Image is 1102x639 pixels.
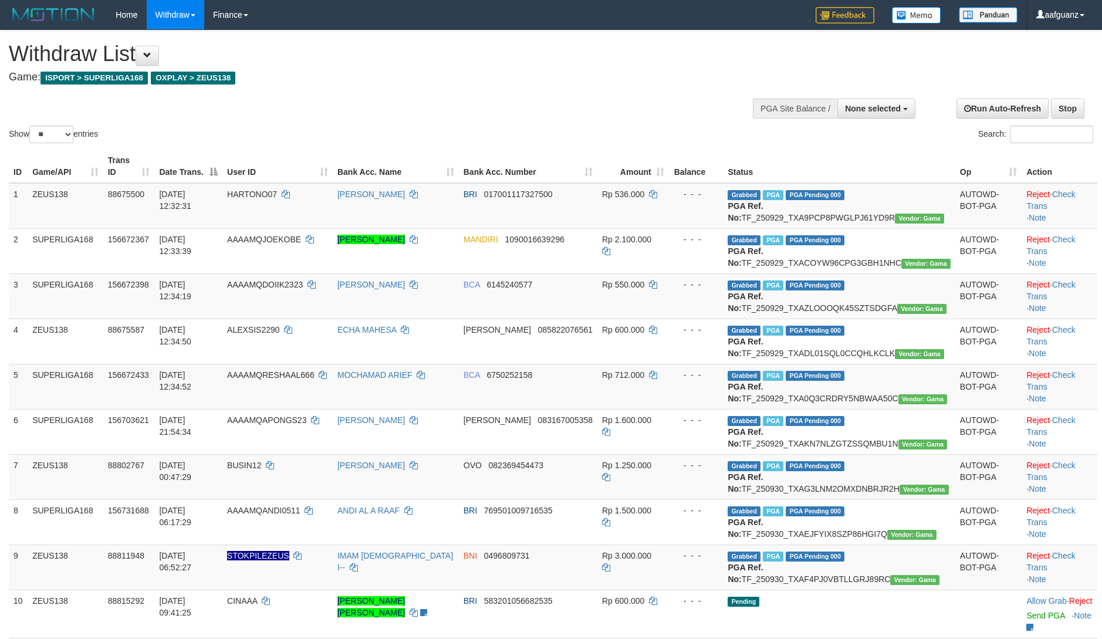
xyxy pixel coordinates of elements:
a: MOCHAMAD ARIEF [337,370,413,380]
span: ALEXSIS2290 [227,325,280,334]
a: IMAM [DEMOGRAPHIC_DATA] I-- [337,551,453,572]
a: Stop [1051,99,1084,119]
b: PGA Ref. No: [728,246,763,268]
td: ZEUS138 [28,545,103,590]
td: · · [1022,499,1097,545]
span: Copy 083167005358 to clipboard [538,415,593,425]
td: 8 [9,499,28,545]
span: BUSIN12 [227,461,261,470]
span: 88675500 [108,190,144,199]
span: PGA Pending [786,326,844,336]
label: Show entries [9,126,98,143]
span: 88815292 [108,596,144,606]
a: Reject [1026,235,1050,244]
span: PGA Pending [786,235,844,245]
img: MOTION_logo.png [9,6,98,23]
span: [DATE] 21:54:34 [159,415,191,437]
a: Note [1029,303,1046,313]
td: AUTOWD-BOT-PGA [955,183,1022,229]
span: Rp 550.000 [602,280,644,289]
b: PGA Ref. No: [728,382,763,403]
td: AUTOWD-BOT-PGA [955,545,1022,590]
td: AUTOWD-BOT-PGA [955,228,1022,273]
a: Check Trans [1026,415,1075,437]
a: [PERSON_NAME] [337,461,405,470]
a: [PERSON_NAME] [PERSON_NAME] [337,596,405,617]
a: Reject [1026,415,1050,425]
b: PGA Ref. No: [728,472,763,493]
td: AUTOWD-BOT-PGA [955,273,1022,319]
span: BCA [464,280,480,289]
b: PGA Ref. No: [728,201,763,222]
span: Copy 085822076561 to clipboard [538,325,593,334]
img: Feedback.jpg [816,7,874,23]
span: Grabbed [728,235,760,245]
div: - - - [674,324,719,336]
td: TF_250929_TXAKN7NLZGTZSSQMBU1N [723,409,955,454]
span: Rp 600.000 [602,325,644,334]
a: Note [1029,439,1046,448]
td: ZEUS138 [28,319,103,364]
th: Date Trans.: activate to sort column descending [154,150,222,183]
span: Grabbed [728,371,760,381]
span: Rp 600.000 [602,596,644,606]
span: [DATE] 12:32:31 [159,190,191,211]
span: Copy 583201056682535 to clipboard [484,596,553,606]
a: [PERSON_NAME] [337,235,405,244]
th: ID [9,150,28,183]
td: · · [1022,183,1097,229]
th: Op: activate to sort column ascending [955,150,1022,183]
span: BRI [464,190,477,199]
h1: Withdraw List [9,42,723,66]
div: - - - [674,234,719,245]
span: [DATE] 06:17:29 [159,506,191,527]
span: Vendor URL: https://trx31.1velocity.biz [900,485,949,495]
span: HARTONO07 [227,190,277,199]
span: Grabbed [728,506,760,516]
span: BCA [464,370,480,380]
span: Vendor URL: https://trx31.1velocity.biz [895,214,944,224]
b: PGA Ref. No: [728,427,763,448]
span: Marked by aafsoycanthlai [763,371,783,381]
span: Vendor URL: https://trx31.1velocity.biz [895,349,944,359]
td: 10 [9,590,28,638]
td: TF_250929_TXA9PCP8PWGLPJ61YD9R [723,183,955,229]
span: Copy 0496809731 to clipboard [484,551,530,560]
a: Note [1029,394,1046,403]
span: Grabbed [728,416,760,426]
td: SUPERLIGA168 [28,273,103,319]
span: Grabbed [728,461,760,471]
span: PGA Pending [786,416,844,426]
span: PGA Pending [786,371,844,381]
td: 5 [9,364,28,409]
span: AAAAMQAPONGS23 [227,415,306,425]
th: Action [1022,150,1097,183]
span: [PERSON_NAME] [464,415,531,425]
span: 156672398 [108,280,149,289]
h4: Game: [9,72,723,83]
span: Marked by aafsoycanthlai [763,280,783,290]
a: Note [1029,529,1046,539]
span: Vendor URL: https://trx31.1velocity.biz [898,394,948,404]
td: 9 [9,545,28,590]
th: Status [723,150,955,183]
td: SUPERLIGA168 [28,364,103,409]
td: 7 [9,454,28,499]
a: Check Trans [1026,461,1075,482]
span: [DATE] 12:34:50 [159,325,191,346]
th: Bank Acc. Number: activate to sort column ascending [459,150,597,183]
td: · · [1022,319,1097,364]
label: Search: [978,126,1093,143]
th: Trans ID: activate to sort column ascending [103,150,155,183]
span: Copy 6145240577 to clipboard [486,280,532,289]
span: Vendor URL: https://trx31.1velocity.biz [890,575,939,585]
span: Grabbed [728,552,760,562]
a: ANDI AL A RAAF [337,506,400,515]
td: TF_250929_TXADL01SQL0CCQHLKCLK [723,319,955,364]
span: Marked by aafchhiseyha [763,416,783,426]
span: OXPLAY > ZEUS138 [151,72,235,84]
a: [PERSON_NAME] [337,280,405,289]
td: 3 [9,273,28,319]
span: Vendor URL: https://trx31.1velocity.biz [897,304,946,314]
a: Reject [1026,190,1050,199]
